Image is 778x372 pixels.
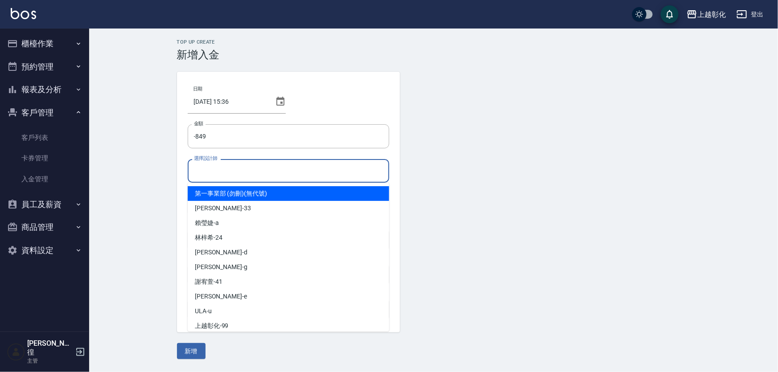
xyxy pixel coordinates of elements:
span: [PERSON_NAME] -g [195,262,247,272]
h3: 新增入金 [177,49,691,61]
button: 資料設定 [4,239,86,262]
button: 報表及分析 [4,78,86,101]
span: [PERSON_NAME] -33 [195,204,251,213]
a: 客戶列表 [4,127,86,148]
span: 林梓希 -24 [195,233,222,242]
img: Logo [11,8,36,19]
button: 登出 [733,6,767,23]
span: 賴瑩婕 -a [195,218,219,228]
span: [PERSON_NAME] -e [195,292,247,301]
span: [PERSON_NAME] -d [195,248,247,257]
button: 預約管理 [4,55,86,78]
span: 上越彰化 -99 [195,321,229,331]
img: Person [7,343,25,361]
button: 櫃檯作業 [4,32,86,55]
a: 卡券管理 [4,148,86,168]
h2: Top Up Create [177,39,691,45]
label: 金額 [194,120,203,127]
h5: [PERSON_NAME]徨 [27,339,73,357]
button: 新增 [177,343,206,360]
div: 上越彰化 [697,9,726,20]
span: 謝宥萱 -41 [195,277,222,286]
span: ULA -u [195,307,212,316]
button: 上越彰化 [683,5,729,24]
button: 員工及薪資 [4,193,86,216]
label: 選擇設計師 [194,155,217,162]
a: 入金管理 [4,169,86,189]
span: 第一事業部 (勿刪) (無代號) [195,189,267,198]
label: 日期 [193,86,202,92]
button: 客戶管理 [4,101,86,124]
button: 商品管理 [4,216,86,239]
button: save [661,5,679,23]
p: 主管 [27,357,73,365]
